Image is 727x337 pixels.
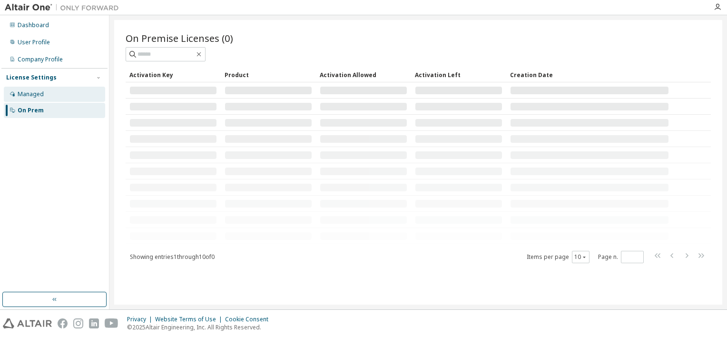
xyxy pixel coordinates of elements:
[5,3,124,12] img: Altair One
[415,67,502,82] div: Activation Left
[18,21,49,29] div: Dashboard
[18,90,44,98] div: Managed
[3,318,52,328] img: altair_logo.svg
[155,316,225,323] div: Website Terms of Use
[58,318,68,328] img: facebook.svg
[6,74,57,81] div: License Settings
[130,253,215,261] span: Showing entries 1 through 10 of 0
[320,67,407,82] div: Activation Allowed
[129,67,217,82] div: Activation Key
[574,253,587,261] button: 10
[105,318,118,328] img: youtube.svg
[127,316,155,323] div: Privacy
[598,251,644,263] span: Page n.
[18,107,44,114] div: On Prem
[89,318,99,328] img: linkedin.svg
[225,316,274,323] div: Cookie Consent
[225,67,312,82] div: Product
[126,31,233,45] span: On Premise Licenses (0)
[18,56,63,63] div: Company Profile
[73,318,83,328] img: instagram.svg
[18,39,50,46] div: User Profile
[510,67,669,82] div: Creation Date
[127,323,274,331] p: © 2025 Altair Engineering, Inc. All Rights Reserved.
[527,251,589,263] span: Items per page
